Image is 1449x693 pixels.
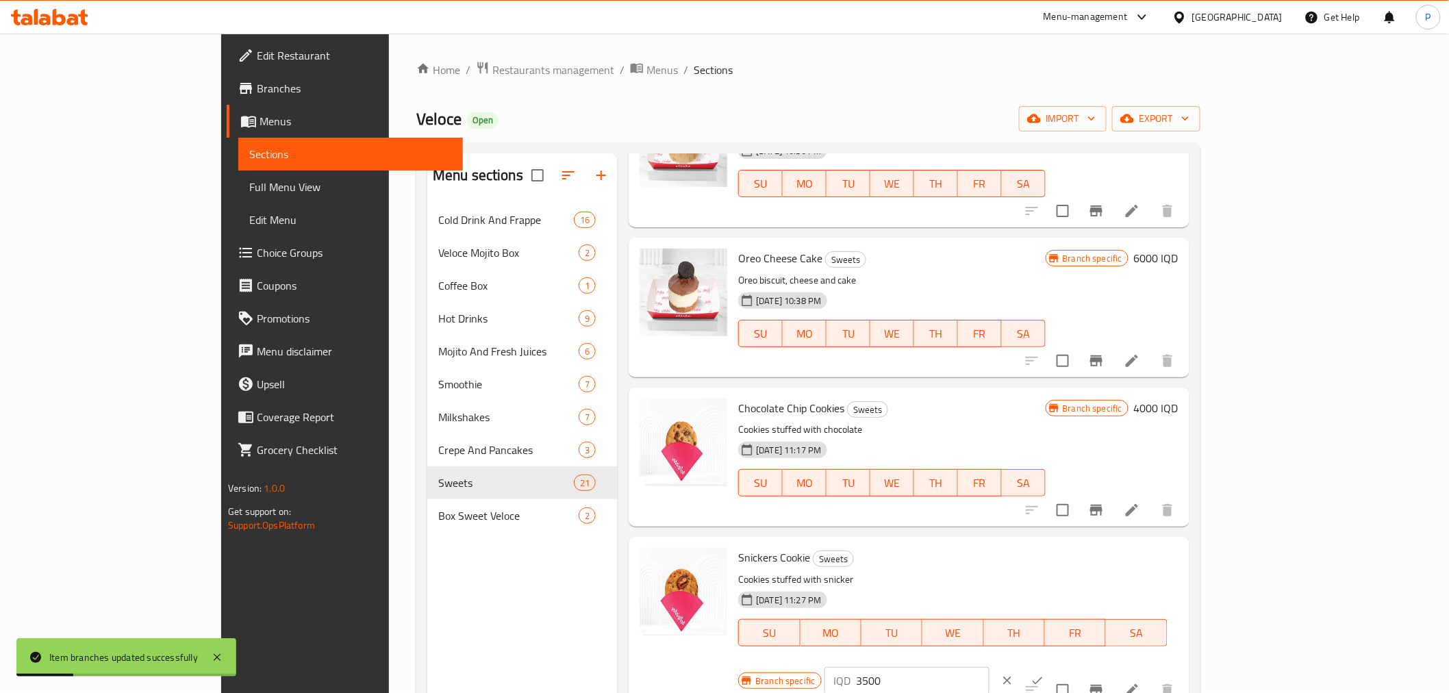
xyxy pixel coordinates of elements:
[579,507,596,524] div: items
[579,279,595,292] span: 1
[467,114,499,126] span: Open
[438,409,579,425] span: Milkshakes
[238,138,463,171] a: Sections
[744,324,777,344] span: SU
[257,442,452,458] span: Grocery Checklist
[427,236,618,269] div: Veloce Mojito Box2
[920,473,953,493] span: TH
[257,310,452,327] span: Promotions
[788,324,821,344] span: MO
[227,302,463,335] a: Promotions
[738,248,822,268] span: Oreo Cheese Cake
[579,345,595,358] span: 6
[738,619,800,646] button: SU
[783,170,827,197] button: MO
[788,473,821,493] span: MO
[228,479,262,497] span: Version:
[257,80,452,97] span: Branches
[438,442,579,458] span: Crepe And Pancakes
[433,165,523,186] h2: Menu sections
[920,174,953,194] span: TH
[579,244,596,261] div: items
[744,473,777,493] span: SU
[438,212,574,228] div: Cold Drink And Frappe
[832,324,865,344] span: TU
[1057,402,1128,415] span: Branch specific
[640,548,727,635] img: Snickers Cookie
[738,469,783,496] button: SU
[922,619,983,646] button: WE
[476,61,614,79] a: Restaurants management
[49,650,198,665] div: Item branches updated successfully
[744,174,777,194] span: SU
[1057,252,1128,265] span: Branch specific
[1002,320,1046,347] button: SA
[438,277,579,294] div: Coffee Box
[492,62,614,78] span: Restaurants management
[438,376,579,392] span: Smoothie
[834,672,851,689] p: IQD
[826,252,866,268] span: Sweets
[1019,106,1107,131] button: import
[257,376,452,392] span: Upsell
[438,310,579,327] span: Hot Drinks
[579,376,596,392] div: items
[958,469,1002,496] button: FR
[640,399,727,486] img: Chocolate Chip Cookies
[227,236,463,269] a: Choice Groups
[579,442,596,458] div: items
[249,212,452,228] span: Edit Menu
[227,105,463,138] a: Menus
[1124,502,1140,518] a: Edit menu item
[814,551,853,567] span: Sweets
[738,547,810,568] span: Snickers Cookie
[1007,473,1040,493] span: SA
[1192,10,1283,25] div: [GEOGRAPHIC_DATA]
[788,174,821,194] span: MO
[438,244,579,261] span: Veloce Mojito Box
[1151,494,1184,527] button: delete
[1050,623,1100,643] span: FR
[579,312,595,325] span: 9
[751,594,827,607] span: [DATE] 11:27 PM
[1106,619,1167,646] button: SA
[832,174,865,194] span: TU
[870,469,914,496] button: WE
[227,368,463,401] a: Upsell
[575,477,595,490] span: 21
[1002,170,1046,197] button: SA
[646,62,678,78] span: Menus
[744,623,794,643] span: SU
[801,619,861,646] button: MO
[579,411,595,424] span: 7
[249,179,452,195] span: Full Menu View
[1002,469,1046,496] button: SA
[574,212,596,228] div: items
[227,39,463,72] a: Edit Restaurant
[738,398,844,418] span: Chocolate Chip Cookies
[751,444,827,457] span: [DATE] 11:17 PM
[1123,110,1189,127] span: export
[1426,10,1431,25] span: P
[438,507,579,524] span: Box Sweet Veloce
[585,159,618,192] button: Add section
[1030,110,1096,127] span: import
[427,269,618,302] div: Coffee Box1
[738,320,783,347] button: SU
[579,378,595,391] span: 7
[620,62,625,78] li: /
[438,343,579,360] span: Mojito And Fresh Juices
[1080,344,1113,377] button: Branch-specific-item
[920,324,953,344] span: TH
[257,343,452,360] span: Menu disclaimer
[579,409,596,425] div: items
[1007,324,1040,344] span: SA
[630,61,678,79] a: Menus
[257,277,452,294] span: Coupons
[227,269,463,302] a: Coupons
[238,171,463,203] a: Full Menu View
